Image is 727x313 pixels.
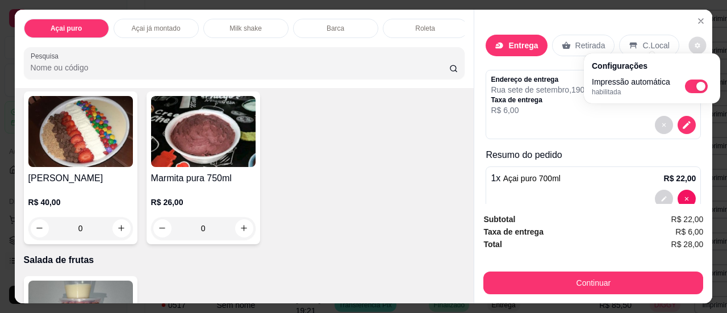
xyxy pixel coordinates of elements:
[491,84,587,95] p: Rua sete de setembro , 190 ,
[592,76,670,87] p: Impressão automática
[24,253,465,267] p: Salada de frutas
[655,190,673,208] button: decrease-product-quantity
[678,190,696,208] button: decrease-product-quantity
[28,96,133,167] img: product-image
[483,215,515,224] strong: Subtotal
[151,197,256,208] p: R$ 26,00
[327,24,344,33] p: Barca
[151,172,256,185] h4: Marmita pura 750ml
[655,116,673,134] button: decrease-product-quantity
[664,173,696,184] p: R$ 22,00
[688,36,706,54] button: decrease-product-quantity
[503,174,561,183] span: Açai puro 700ml
[415,24,435,33] p: Roleta
[229,24,262,33] p: Milk shake
[483,227,544,236] strong: Taxa de entrega
[28,172,133,185] h4: [PERSON_NAME]
[675,226,703,238] span: R$ 6,00
[483,272,703,294] button: Continuar
[575,40,605,51] p: Retirada
[483,240,502,249] strong: Total
[51,24,82,33] p: Açai puro
[592,60,712,72] p: Configurações
[671,213,704,226] span: R$ 22,00
[31,51,62,61] label: Pesquisa
[491,95,587,105] p: Taxa de entrega
[491,75,587,84] p: Endereço de entrega
[491,105,587,116] p: R$ 6,00
[28,197,133,208] p: R$ 40,00
[685,80,712,93] label: Automatic updates
[491,172,561,185] p: 1 x
[31,62,449,73] input: Pesquisa
[642,40,669,51] p: C.Local
[692,12,710,30] button: Close
[592,87,670,97] p: habilitada
[151,96,256,167] img: product-image
[132,24,181,33] p: Açai já montado
[678,116,696,134] button: decrease-product-quantity
[508,40,538,51] p: Entrega
[486,148,701,162] p: Resumo do pedido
